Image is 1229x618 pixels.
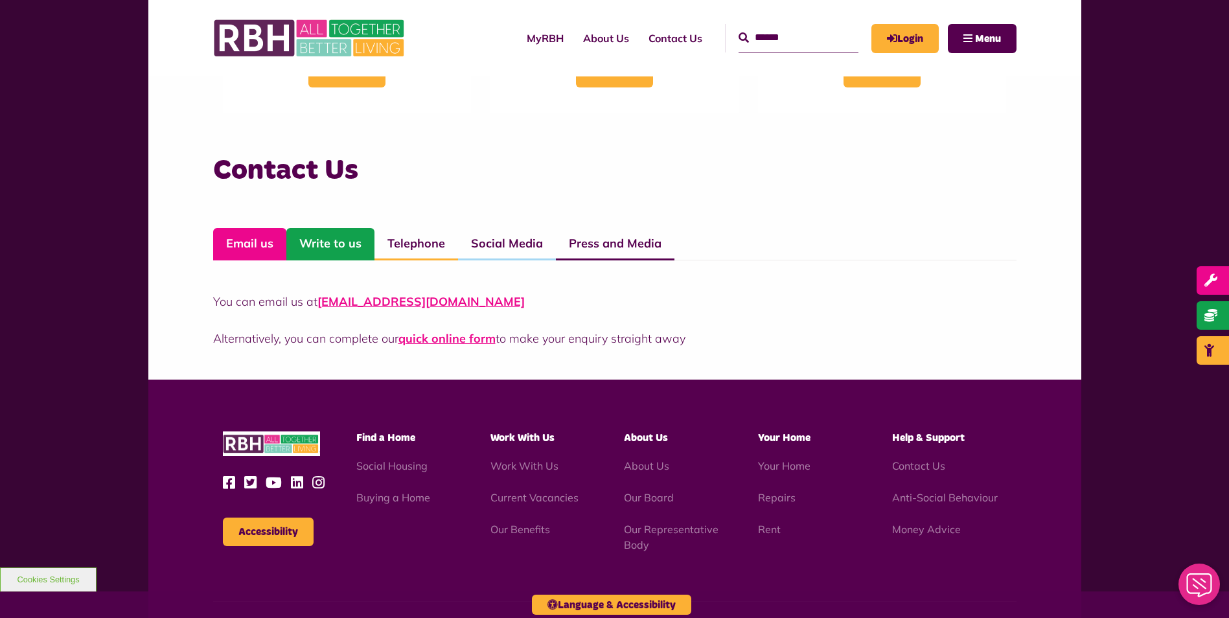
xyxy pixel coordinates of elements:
a: Social Media [458,228,556,260]
a: MyRBH [517,21,573,56]
a: Email us [213,228,286,260]
a: Your Home [758,459,810,472]
button: Accessibility [223,518,314,546]
a: About Us [624,459,669,472]
a: Repairs [758,491,796,504]
a: Telephone [374,228,458,260]
a: About Us [573,21,639,56]
iframe: Netcall Web Assistant for live chat [1171,560,1229,618]
span: Menu [975,34,1001,44]
h3: Contact Us [213,152,1017,189]
img: RBH [223,431,320,457]
a: Our Board [624,491,674,504]
span: Work With Us [490,433,555,443]
a: MyRBH [871,24,939,53]
span: Find a Home [356,433,415,443]
img: RBH [213,13,408,63]
a: Current Vacancies [490,491,579,504]
a: Press and Media [556,228,674,260]
a: Contact Us [639,21,712,56]
a: Contact Us [892,459,945,472]
button: Language & Accessibility [532,595,691,615]
span: Your Home [758,433,810,443]
a: quick online form [398,331,496,346]
span: Help & Support [892,433,965,443]
a: Write to us [286,228,374,260]
a: Social Housing [356,459,428,472]
button: Navigation [948,24,1017,53]
p: Alternatively, you can complete our to make your enquiry straight away [213,330,1017,347]
a: Buying a Home [356,491,430,504]
input: Search [739,24,858,52]
a: Our Benefits [490,523,550,536]
a: [EMAIL_ADDRESS][DOMAIN_NAME] [317,294,525,309]
a: Our Representative Body [624,523,718,551]
a: Work With Us [490,459,558,472]
a: Anti-Social Behaviour [892,491,998,504]
a: Money Advice [892,523,961,536]
a: Rent [758,523,781,536]
p: You can email us at [213,293,1017,310]
span: About Us [624,433,668,443]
